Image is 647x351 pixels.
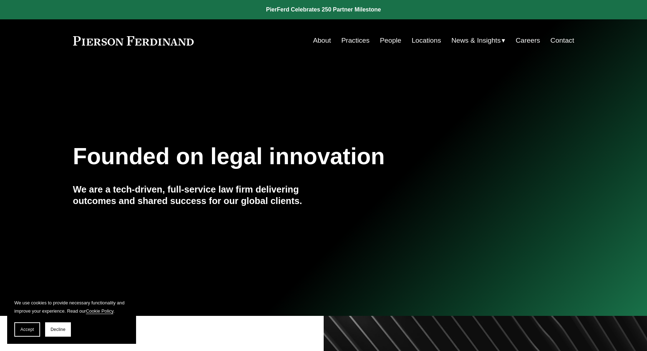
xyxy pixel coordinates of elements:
[14,322,40,337] button: Accept
[452,34,506,47] a: folder dropdown
[50,327,66,332] span: Decline
[516,34,540,47] a: Careers
[550,34,574,47] a: Contact
[7,291,136,344] section: Cookie banner
[45,322,71,337] button: Decline
[380,34,401,47] a: People
[313,34,331,47] a: About
[341,34,370,47] a: Practices
[412,34,441,47] a: Locations
[452,34,501,47] span: News & Insights
[20,327,34,332] span: Accept
[73,184,324,207] h4: We are a tech-driven, full-service law firm delivering outcomes and shared success for our global...
[14,299,129,315] p: We use cookies to provide necessary functionality and improve your experience. Read our .
[73,143,491,170] h1: Founded on legal innovation
[86,308,114,314] a: Cookie Policy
